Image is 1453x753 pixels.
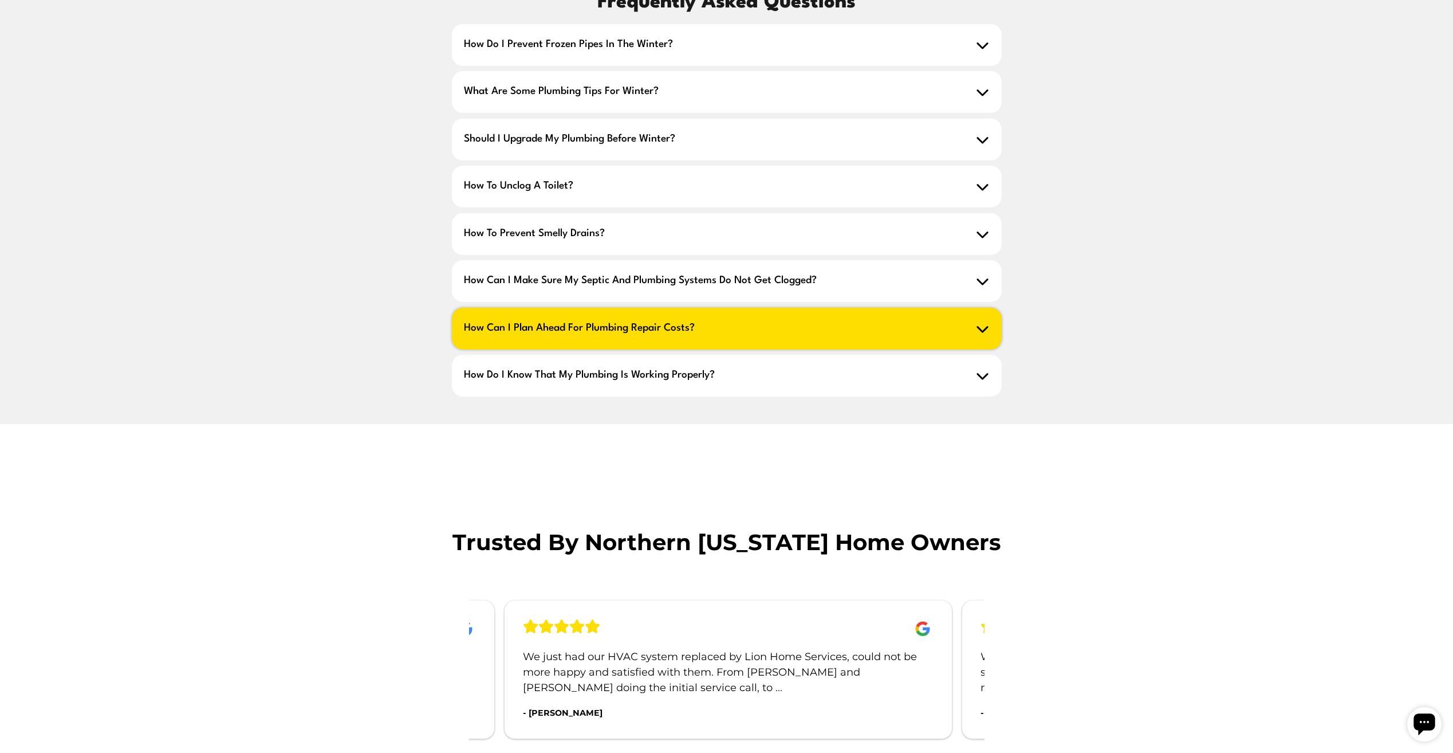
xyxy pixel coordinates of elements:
div: Open chat widget [5,5,39,39]
span: How to unclog a toilet? [452,166,1002,207]
span: How do I prevent frozen pipes in the winter? [452,24,1002,66]
p: We contacted Lions Home Service regarding the need for septic service. They scheduled an appointm... [981,649,1391,696]
div: slide 6 [962,590,1409,750]
span: How can I plan ahead for plumbing repair costs? [452,308,1002,350]
span: - [PERSON_NAME] [981,708,1060,718]
div: slide 5 (centered) [505,590,952,750]
span: How do I know that my plumbing is working properly? [452,355,1002,397]
span: Trusted by Northern [US_STATE] Home Owners [452,526,1001,559]
p: We just had our HVAC system replaced by Lion Home Services, could not be more happy and satisfied... [523,649,933,696]
span: - [PERSON_NAME] [523,708,603,718]
span: How to prevent smelly drains? [452,213,1002,255]
span: What are some plumbing tips for winter? [452,71,1002,113]
img: Google Icon [912,619,933,639]
span: How can I make sure my septic and plumbing systems do not get clogged? [452,260,1002,302]
span: Should I upgrade my plumbing before winter? [452,119,1002,160]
